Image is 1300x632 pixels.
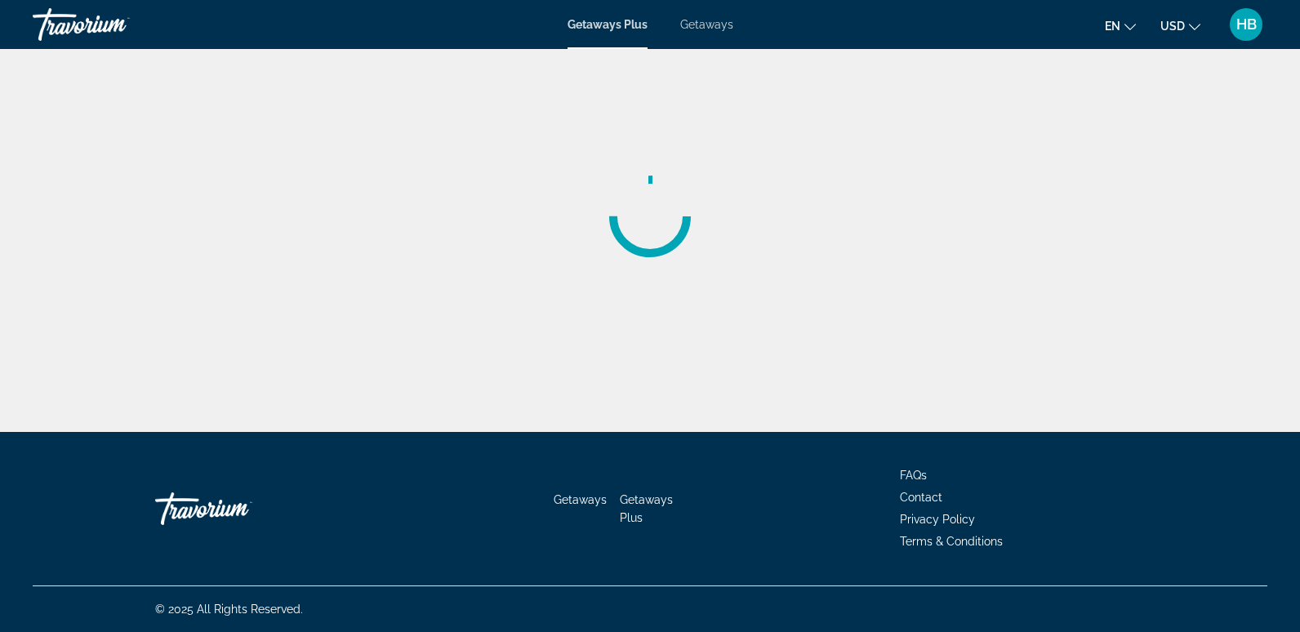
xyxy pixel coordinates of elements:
span: en [1105,20,1120,33]
a: Getaways Plus [620,493,673,524]
button: User Menu [1225,7,1267,42]
a: Terms & Conditions [900,535,1003,548]
a: Go Home [155,484,318,533]
a: Travorium [33,3,196,46]
a: Contact [900,491,942,504]
a: Getaways [680,18,733,31]
span: © 2025 All Rights Reserved. [155,603,303,616]
a: Getaways Plus [568,18,648,31]
button: Change currency [1160,14,1200,38]
span: USD [1160,20,1185,33]
button: Change language [1105,14,1136,38]
a: Privacy Policy [900,513,975,526]
span: HB [1236,16,1257,33]
a: FAQs [900,469,927,482]
a: Getaways [554,493,607,506]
